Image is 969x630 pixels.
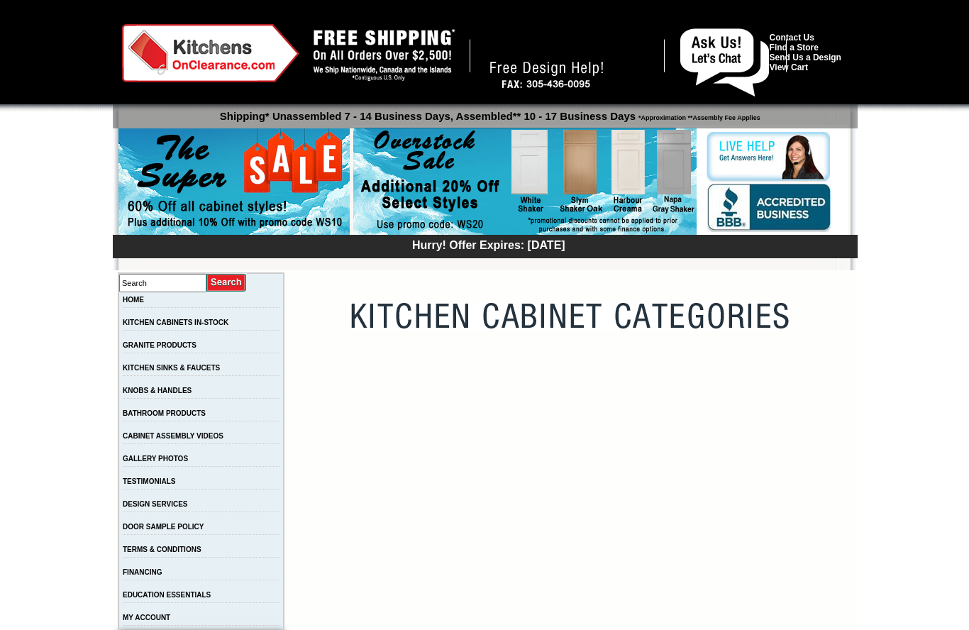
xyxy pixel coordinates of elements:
a: KNOBS & HANDLES [123,387,192,394]
a: DOOR SAMPLE POLICY [123,523,204,531]
a: DESIGN SERVICES [123,500,188,508]
input: Submit [206,273,247,292]
a: KITCHEN SINKS & FAUCETS [123,364,220,372]
a: Send Us a Design [770,52,841,62]
p: Shipping* Unassembled 7 - 14 Business Days, Assembled** 10 - 17 Business Days [120,104,858,122]
a: TERMS & CONDITIONS [123,546,201,553]
a: Contact Us [770,33,814,43]
a: TESTIMONIALS [123,477,175,485]
a: MY ACCOUNT [123,614,170,621]
a: EDUCATION ESSENTIALS [123,591,211,599]
a: BATHROOM PRODUCTS [123,409,206,417]
a: [PHONE_NUMBER] [478,38,648,60]
a: GALLERY PHOTOS [123,455,188,463]
a: KITCHEN CABINETS IN-STOCK [123,319,228,326]
a: View Cart [770,62,808,72]
span: *Approximation **Assembly Fee Applies [636,111,760,121]
a: FINANCING [123,568,162,576]
img: Kitchens on Clearance Logo [122,24,299,82]
a: HOME [123,296,144,304]
a: Find a Store [770,43,819,52]
a: CABINET ASSEMBLY VIDEOS [123,432,223,440]
div: Hurry! Offer Expires: [DATE] [120,237,858,252]
a: GRANITE PRODUCTS [123,341,196,349]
